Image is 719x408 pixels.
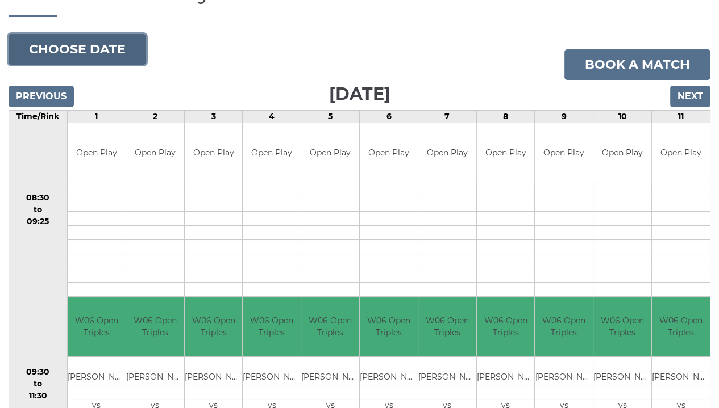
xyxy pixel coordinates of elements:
td: W06 Open Triples [477,297,535,357]
td: Open Play [126,123,184,183]
td: 2 [126,111,184,123]
td: 1 [67,111,126,123]
td: Open Play [360,123,418,183]
input: Previous [9,86,74,107]
td: [PERSON_NAME] [360,371,418,385]
td: [PERSON_NAME] [243,371,301,385]
td: 6 [360,111,418,123]
td: Open Play [652,123,710,183]
td: W06 Open Triples [301,297,359,357]
td: W06 Open Triples [185,297,243,357]
td: [PERSON_NAME] [418,371,476,385]
td: W06 Open Triples [535,297,593,357]
td: Open Play [477,123,535,183]
a: Book a match [564,49,710,80]
td: [PERSON_NAME] [126,371,184,385]
td: 5 [301,111,360,123]
td: W06 Open Triples [243,297,301,357]
td: 9 [535,111,593,123]
td: Open Play [185,123,243,183]
td: [PERSON_NAME] [535,371,593,385]
td: W06 Open Triples [418,297,476,357]
td: W06 Open Triples [126,297,184,357]
button: Choose date [9,34,146,65]
td: [PERSON_NAME] [68,371,126,385]
td: Open Play [535,123,593,183]
td: 8 [476,111,535,123]
td: 08:30 to 09:25 [9,123,68,297]
td: Time/Rink [9,111,68,123]
td: Open Play [301,123,359,183]
td: W06 Open Triples [593,297,651,357]
td: Open Play [418,123,476,183]
td: W06 Open Triples [652,297,710,357]
td: 3 [184,111,243,123]
td: 7 [418,111,476,123]
td: W06 Open Triples [360,297,418,357]
td: [PERSON_NAME] [593,371,651,385]
td: [PERSON_NAME] [477,371,535,385]
td: 10 [593,111,652,123]
td: Open Play [243,123,301,183]
td: 11 [652,111,710,123]
td: 4 [243,111,301,123]
td: [PERSON_NAME] [301,371,359,385]
td: [PERSON_NAME] [652,371,710,385]
input: Next [670,86,710,107]
td: W06 Open Triples [68,297,126,357]
td: [PERSON_NAME] [185,371,243,385]
td: Open Play [68,123,126,183]
td: Open Play [593,123,651,183]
